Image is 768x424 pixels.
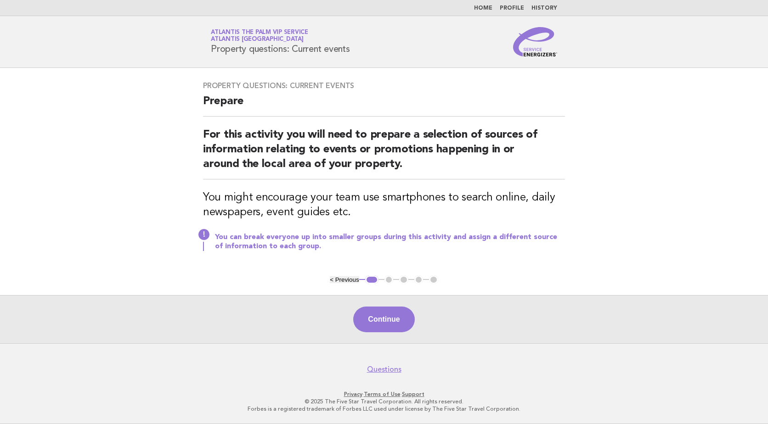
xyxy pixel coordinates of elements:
[513,27,557,56] img: Service Energizers
[330,276,359,283] button: < Previous
[103,405,665,413] p: Forbes is a registered trademark of Forbes LLC used under license by The Five Star Travel Corpora...
[103,391,665,398] p: · ·
[203,94,565,117] h2: Prepare
[531,6,557,11] a: History
[211,30,350,54] h1: Property questions: Current events
[474,6,492,11] a: Home
[402,391,424,397] a: Support
[203,81,565,90] h3: Property questions: Current events
[353,307,414,332] button: Continue
[203,128,565,179] h2: For this activity you will need to prepare a selection of sources of information relating to even...
[365,275,378,285] button: 1
[211,37,304,43] span: Atlantis [GEOGRAPHIC_DATA]
[364,391,401,397] a: Terms of Use
[500,6,524,11] a: Profile
[344,391,362,397] a: Privacy
[103,398,665,405] p: © 2025 The Five Star Travel Corporation. All rights reserved.
[203,190,565,220] h3: You might encourage your team use smartphones to search online, daily newspapers, event guides etc.
[367,365,401,374] a: Questions
[211,29,308,42] a: Atlantis The Palm VIP ServiceAtlantis [GEOGRAPHIC_DATA]
[215,233,565,251] p: You can break everyone up into smaller groups during this activity and assign a different source ...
